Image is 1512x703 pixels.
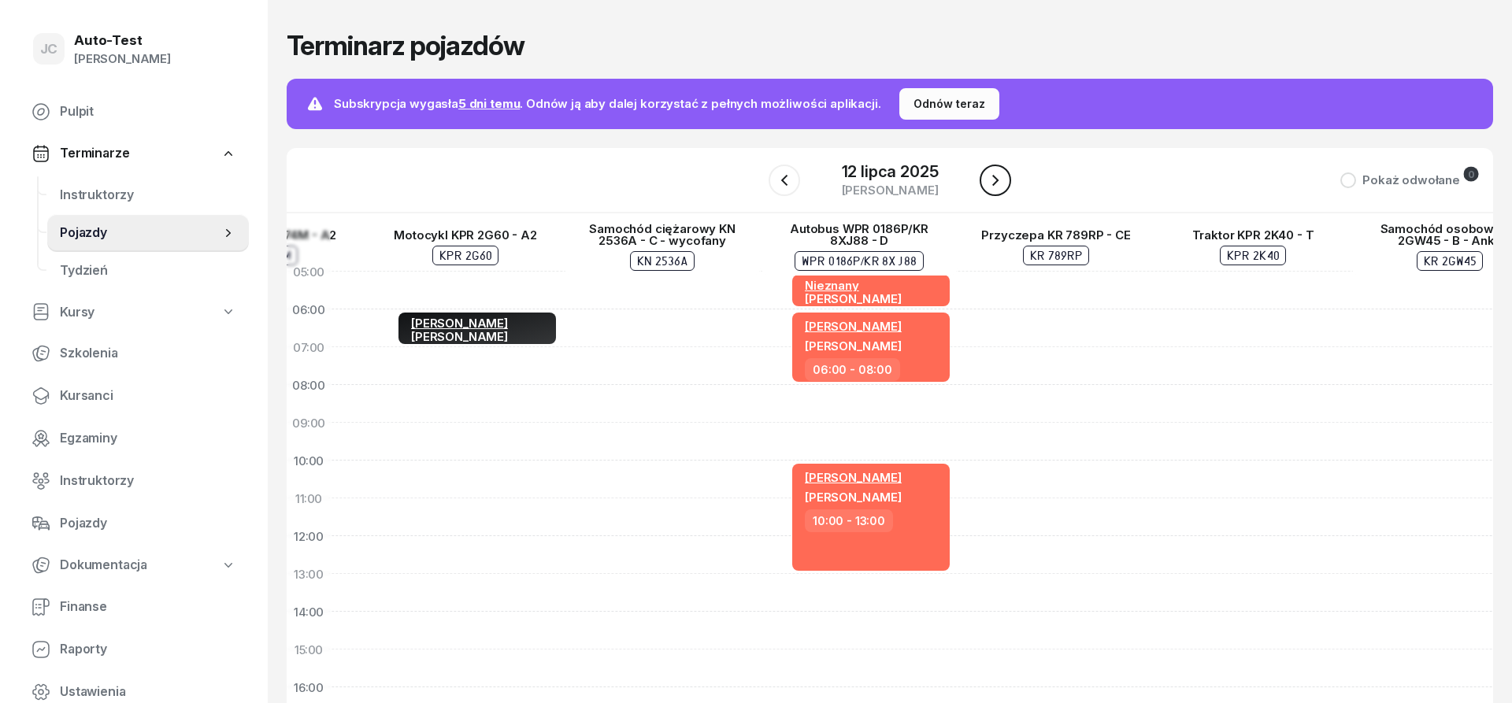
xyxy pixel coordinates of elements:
button: Odnów teraz [899,88,999,120]
div: 15:00 [287,631,331,668]
span: Szkolenia [60,343,236,364]
span: Instruktorzy [60,471,236,491]
span: [PERSON_NAME] [805,291,902,306]
div: [PERSON_NAME] [74,49,171,69]
span: Terminarze [60,143,129,164]
div: 14:00 [287,593,331,631]
span: [PERSON_NAME] [805,490,902,505]
span: Dokumentacja [60,555,147,575]
span: Ustawienia [60,682,236,702]
div: 06:00 - 08:00 [805,358,900,381]
a: Dokumentacja [19,547,249,583]
span: Subskrypcja wygasła . Odnów ją aby dalej korzystać z pełnych możliwości aplikacji. [334,96,880,111]
div: 12:00 [287,517,331,555]
div: 10:00 - 13:00 [805,509,893,532]
div: KPR 2G60 [432,246,499,265]
div: Autobus WPR 0186P/KR 8XJ88 - D [773,223,945,246]
span: Pulpit [60,102,236,122]
a: Pulpit [19,93,249,131]
div: Auto-Test [74,34,171,47]
div: WPR 0186P/KR 8XJ88 [795,251,923,271]
div: 06:00 [287,290,331,328]
span: Pojazdy [60,513,236,534]
a: Motocykl KPR 2G60 - A2KPR 2G60 [381,224,549,270]
div: 13:00 [287,555,331,593]
a: Pojazdy [47,214,249,252]
a: Kursanci [19,377,249,415]
div: Traktor KPR 2K40 - T [1192,229,1314,241]
h1: Terminarz pojazdów [287,31,524,60]
a: Szkolenia [19,335,249,372]
div: Pokaż odwołane [1362,174,1460,186]
div: [PERSON_NAME] [842,184,939,196]
a: Subskrypcja wygasła5 dni temu. Odnów ją aby dalej korzystać z pełnych możliwości aplikacji.Odnów ... [287,79,1493,129]
div: 10:00 [287,442,331,479]
span: Finanse [60,597,236,617]
span: JC [40,43,58,56]
a: Kursy [19,294,249,331]
div: 05:00 [287,253,331,290]
span: Tydzień [60,261,236,281]
div: Motocykl KPR 2G60 - A2 [394,229,536,241]
span: Kursy [60,302,94,323]
a: Instruktorzy [19,462,249,500]
span: [PERSON_NAME] [805,319,902,334]
a: Samochód ciężarowy KN 2536A - C - wycofanyKN 2536A [564,218,761,276]
span: [PERSON_NAME] [805,339,902,353]
div: 08:00 [287,366,331,404]
div: KPR 2K40 [1220,246,1287,265]
a: Finanse [19,588,249,626]
div: 0 [1463,166,1478,181]
div: 12 lipca 2025 [842,164,939,179]
a: Pojazdy [19,505,249,542]
a: Tydzień [47,252,249,290]
div: Samochód ciężarowy KN 2536A - C - wycofany [576,223,748,246]
span: Instruktorzy [60,185,236,205]
a: Traktor KPR 2K40 - TKPR 2K40 [1180,224,1327,270]
a: Instruktorzy [47,176,249,214]
div: Odnów teraz [913,94,985,113]
span: Nieznany [805,278,859,293]
div: 09:00 [287,404,331,442]
div: KN 2536A [630,251,695,271]
span: [PERSON_NAME] [411,316,508,331]
div: 11:00 [287,479,331,517]
div: KR 2GW45 [1417,251,1484,271]
span: 5 dni temu [458,96,520,111]
span: Kursanci [60,386,236,406]
a: Egzaminy [19,420,249,457]
span: [PERSON_NAME] [411,329,508,344]
a: Autobus WPR 0186P/KR 8XJ88 - DWPR 0186P/KR 8XJ88 [761,218,958,276]
div: KR 789RP [1023,246,1090,265]
div: 07:00 [287,328,331,366]
span: Egzaminy [60,428,236,449]
div: Przyczepa KR 789RP - CE [981,229,1130,241]
span: Pojazdy [60,223,220,243]
span: [PERSON_NAME] [805,470,902,485]
span: Raporty [60,639,236,660]
a: Raporty [19,631,249,668]
a: Terminarze [19,135,249,172]
a: Przyczepa KR 789RP - CEKR 789RP [969,224,1143,270]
